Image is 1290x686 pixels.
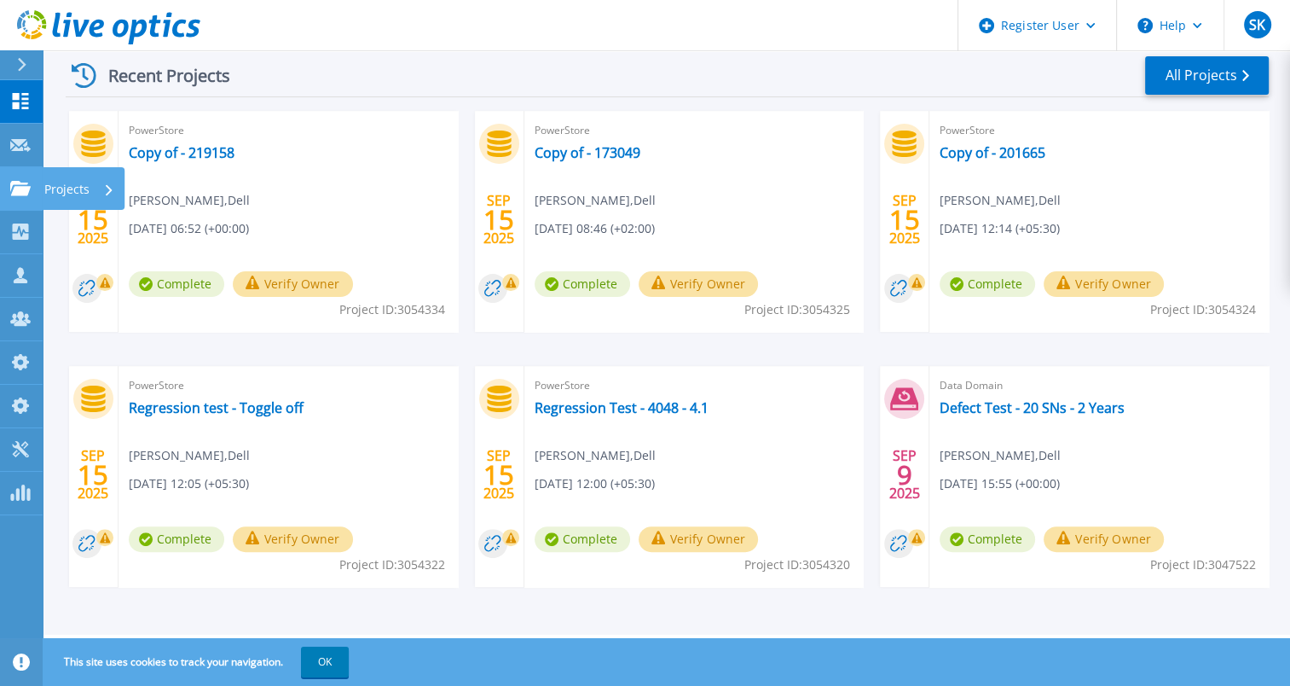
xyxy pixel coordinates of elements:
a: Regression Test - 4048 - 4.1 [535,399,709,416]
button: Verify Owner [1044,271,1164,297]
a: Copy of - 201665 [940,144,1045,161]
div: SEP 2025 [77,444,109,506]
span: [DATE] 15:55 (+00:00) [940,474,1060,493]
span: 15 [483,468,514,482]
span: [PERSON_NAME] , Dell [129,191,250,210]
span: Complete [940,526,1035,552]
div: Recent Projects [66,55,253,96]
span: This site uses cookies to track your navigation. [47,647,349,677]
span: Project ID: 3054334 [339,300,445,319]
span: [DATE] 12:05 (+05:30) [129,474,249,493]
span: [DATE] 08:46 (+02:00) [535,219,655,238]
span: Complete [535,271,630,297]
span: 15 [483,212,514,227]
span: Complete [535,526,630,552]
button: Verify Owner [639,271,759,297]
button: Verify Owner [639,526,759,552]
span: [PERSON_NAME] , Dell [129,446,250,465]
a: Defect Test - 20 SNs - 2 Years [940,399,1125,416]
span: Data Domain [940,376,1258,395]
span: Project ID: 3047522 [1150,555,1256,574]
div: SEP 2025 [483,189,515,251]
span: SK [1249,18,1265,32]
div: SEP 2025 [888,444,921,506]
span: 15 [889,212,920,227]
span: [DATE] 12:14 (+05:30) [940,219,1060,238]
span: [PERSON_NAME] , Dell [940,446,1061,465]
span: Project ID: 3054325 [744,300,850,319]
span: 9 [897,468,912,482]
span: 15 [78,212,108,227]
span: Project ID: 3054320 [744,555,850,574]
button: OK [301,647,349,677]
a: Copy of - 173049 [535,144,640,161]
span: PowerStore [129,376,448,395]
span: [PERSON_NAME] , Dell [940,191,1061,210]
span: [DATE] 12:00 (+05:30) [535,474,655,493]
button: Verify Owner [233,526,353,552]
span: PowerStore [129,121,448,140]
span: [PERSON_NAME] , Dell [535,191,656,210]
span: PowerStore [535,376,853,395]
p: Projects [44,167,90,212]
a: All Projects [1145,56,1269,95]
span: [DATE] 06:52 (+00:00) [129,219,249,238]
div: SEP 2025 [483,444,515,506]
div: SEP 2025 [888,189,921,251]
span: Complete [129,271,224,297]
span: Complete [940,271,1035,297]
span: PowerStore [940,121,1258,140]
span: Project ID: 3054322 [339,555,445,574]
a: Copy of - 219158 [129,144,234,161]
div: SEP 2025 [77,189,109,251]
span: PowerStore [535,121,853,140]
a: Regression test - Toggle off [129,399,304,416]
span: 15 [78,468,108,482]
span: [PERSON_NAME] , Dell [535,446,656,465]
span: Complete [129,526,224,552]
button: Verify Owner [1044,526,1164,552]
button: Verify Owner [233,271,353,297]
span: Project ID: 3054324 [1150,300,1256,319]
